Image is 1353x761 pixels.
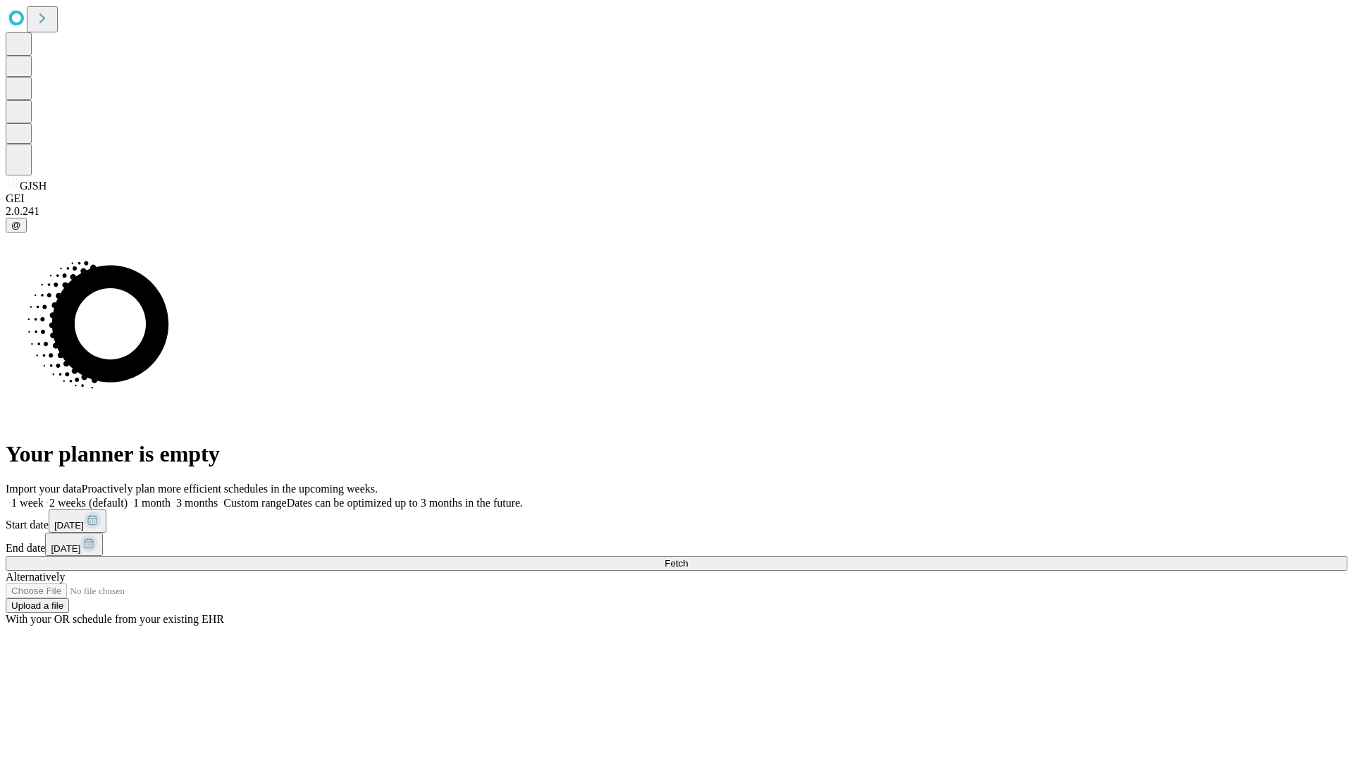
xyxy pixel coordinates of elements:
span: Fetch [665,558,688,569]
span: Alternatively [6,571,65,583]
button: Fetch [6,556,1347,571]
span: 3 months [176,497,218,509]
span: [DATE] [54,520,84,531]
span: [DATE] [51,543,80,554]
span: 2 weeks (default) [49,497,128,509]
button: [DATE] [45,533,103,556]
span: With your OR schedule from your existing EHR [6,613,224,625]
span: Custom range [223,497,286,509]
button: @ [6,218,27,233]
div: End date [6,533,1347,556]
span: Proactively plan more efficient schedules in the upcoming weeks. [82,483,378,495]
span: 1 week [11,497,44,509]
span: Import your data [6,483,82,495]
div: 2.0.241 [6,205,1347,218]
button: [DATE] [49,509,106,533]
span: 1 month [133,497,171,509]
div: Start date [6,509,1347,533]
span: GJSH [20,180,47,192]
button: Upload a file [6,598,69,613]
h1: Your planner is empty [6,441,1347,467]
div: GEI [6,192,1347,205]
span: @ [11,220,21,230]
span: Dates can be optimized up to 3 months in the future. [287,497,523,509]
